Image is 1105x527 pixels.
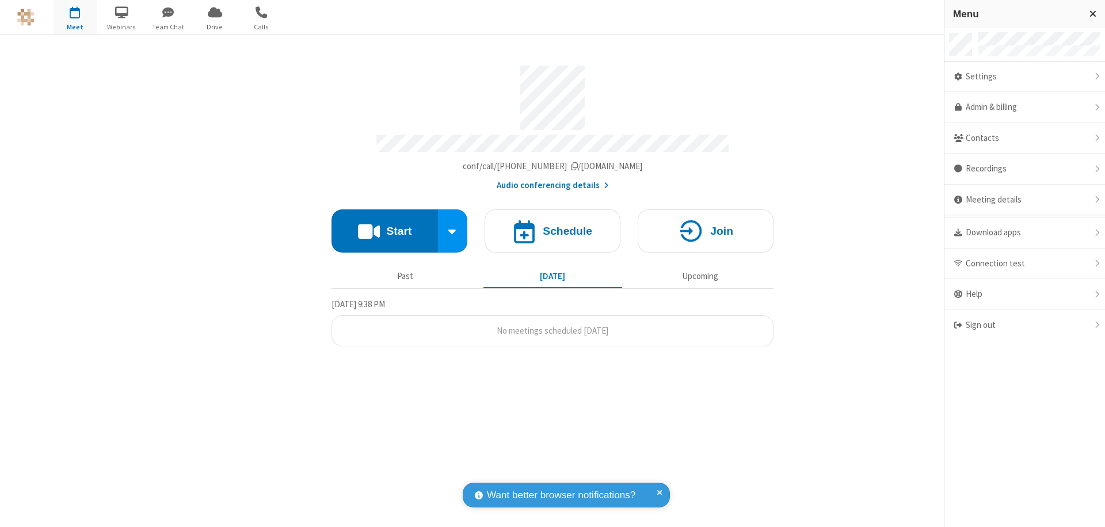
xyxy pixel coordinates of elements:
section: Account details [331,57,773,192]
span: Want better browser notifications? [487,488,635,503]
a: Admin & billing [944,92,1105,123]
div: Recordings [944,154,1105,185]
span: Copy my meeting room link [463,161,643,171]
span: Meet [54,22,97,32]
h3: Menu [953,9,1079,20]
span: Webinars [100,22,143,32]
span: Calls [240,22,283,32]
div: Meeting details [944,185,1105,216]
div: Contacts [944,123,1105,154]
button: Upcoming [631,265,769,287]
button: Start [331,209,438,253]
div: Settings [944,62,1105,93]
div: Sign out [944,310,1105,341]
div: Download apps [944,217,1105,249]
section: Today's Meetings [331,297,773,347]
button: Past [336,265,475,287]
button: Audio conferencing details [497,179,609,192]
span: [DATE] 9:38 PM [331,299,385,310]
span: Drive [193,22,237,32]
button: Schedule [485,209,620,253]
button: [DATE] [483,265,622,287]
button: Copy my meeting room linkCopy my meeting room link [463,160,643,173]
div: Start conference options [438,209,468,253]
h4: Start [386,226,411,236]
span: No meetings scheduled [DATE] [497,325,608,336]
button: Join [638,209,773,253]
img: QA Selenium DO NOT DELETE OR CHANGE [17,9,35,26]
div: Connection test [944,249,1105,280]
h4: Join [710,226,733,236]
div: Help [944,279,1105,310]
h4: Schedule [543,226,592,236]
span: Team Chat [147,22,190,32]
